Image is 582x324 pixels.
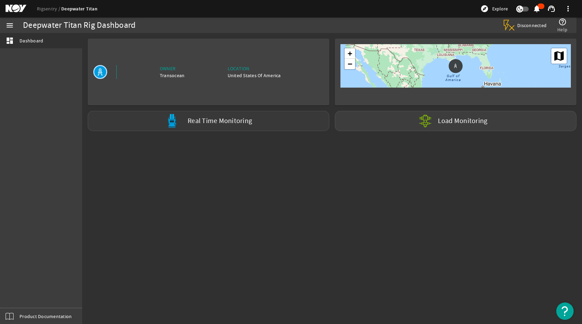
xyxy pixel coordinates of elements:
[85,111,332,131] a: Real Time Monitoring
[348,49,353,58] span: +
[560,0,576,17] button: more_vert
[345,48,355,59] a: Zoom in
[160,65,185,72] div: Owner
[160,72,185,79] div: Transocean
[348,59,353,68] span: −
[188,118,252,125] label: Real Time Monitoring
[533,5,541,13] mat-icon: notifications
[37,6,61,12] a: Rigsentry
[478,3,511,14] button: Explore
[6,37,14,45] mat-icon: dashboard
[551,48,567,64] a: Layers
[228,72,281,79] div: United States Of America
[558,18,567,26] mat-icon: help_outline
[61,6,97,12] a: Deepwater Titan
[228,65,281,72] div: Location
[492,5,508,12] span: Explore
[547,5,556,13] mat-icon: support_agent
[556,302,574,320] button: Open Resource Center
[345,59,355,69] a: Zoom out
[165,114,179,128] img: Bluepod.svg
[332,111,579,131] a: Load Monitoring
[19,37,43,44] span: Dashboard
[438,118,488,124] label: Load Monitoring
[19,313,72,320] span: Product Documentation
[480,5,489,13] mat-icon: explore
[6,21,14,30] mat-icon: menu
[23,22,135,29] div: Deepwater Titan Rig Dashboard
[557,26,567,33] span: Help
[517,22,547,29] span: Disconnected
